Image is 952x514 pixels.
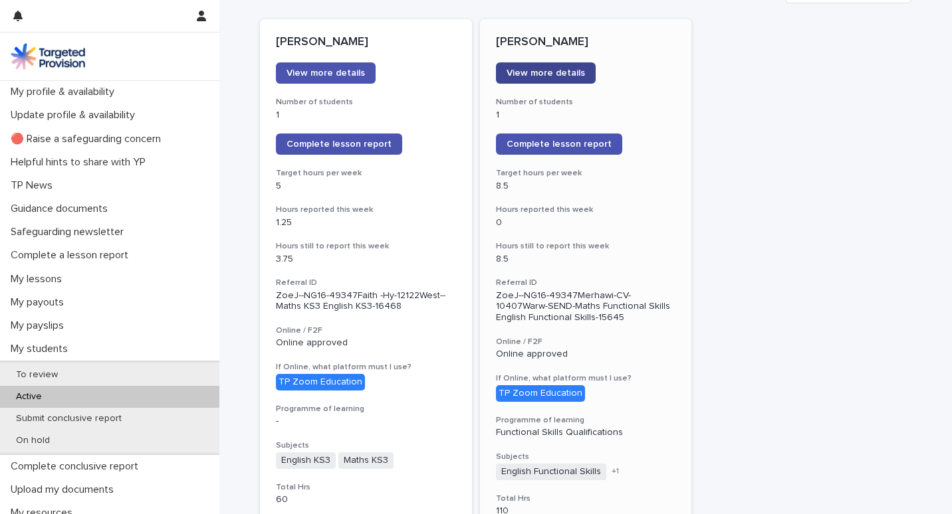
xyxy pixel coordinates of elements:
[496,62,596,84] a: View more details
[496,133,622,155] a: Complete lesson report
[496,254,676,265] p: 8.5
[276,168,456,179] h3: Target hours per week
[496,181,676,192] p: 8.5
[276,482,456,493] h3: Total Hrs
[276,494,456,505] p: 60
[5,343,78,355] p: My students
[276,133,402,155] a: Complete lesson report
[496,168,676,179] h3: Target hours per week
[5,413,132,424] p: Submit conclusive report
[5,226,134,238] p: Safeguarding newsletter
[496,205,676,215] h3: Hours reported this week
[5,319,74,332] p: My payslips
[5,483,124,496] p: Upload my documents
[496,290,676,323] p: ZoeJ--NG16-49347Merhawi-CV-10407Warw-SEND-Maths Functional Skills English Functional Skills-15645
[496,452,676,462] h3: Subjects
[496,241,676,252] h3: Hours still to report this week
[496,278,676,288] h3: Referral ID
[276,97,456,108] h3: Number of students
[276,290,456,313] p: ZoeJ--NG16-49347Faith -Hy-12122West--Maths KS3 English KS3-16468
[496,385,585,402] div: TP Zoom Education
[276,374,365,390] div: TP Zoom Education
[496,349,676,360] p: Online approved
[496,493,676,504] h3: Total Hrs
[5,179,63,192] p: TP News
[276,325,456,336] h3: Online / F2F
[496,110,676,121] p: 1
[11,43,85,70] img: M5nRWzHhSzIhMunXDL62
[276,110,456,121] p: 1
[496,427,676,438] p: Functional Skills Qualifications
[276,337,456,349] p: Online approved
[5,203,118,215] p: Guidance documents
[496,464,606,480] span: English Functional Skills
[5,156,156,169] p: Helpful hints to share with YP
[276,181,456,192] p: 5
[5,249,139,262] p: Complete a lesson report
[276,416,456,427] p: -
[5,369,68,381] p: To review
[276,35,456,50] p: [PERSON_NAME]
[287,68,365,78] span: View more details
[276,440,456,451] h3: Subjects
[496,97,676,108] h3: Number of students
[496,337,676,347] h3: Online / F2F
[276,62,376,84] a: View more details
[5,273,72,286] p: My lessons
[496,217,676,228] p: 0
[276,217,456,228] p: 1.25
[276,278,456,288] h3: Referral ID
[276,404,456,414] h3: Programme of learning
[5,296,74,309] p: My payouts
[496,415,676,426] h3: Programme of learning
[5,460,149,473] p: Complete conclusive report
[5,86,125,98] p: My profile & availability
[276,254,456,265] p: 3.75
[5,109,146,122] p: Update profile & availability
[507,139,612,149] span: Complete lesson report
[276,241,456,252] h3: Hours still to report this week
[5,435,60,446] p: On hold
[276,452,336,469] span: English KS3
[276,362,456,373] h3: If Online, what platform must I use?
[5,133,172,145] p: 🔴 Raise a safeguarding concern
[5,391,53,402] p: Active
[507,68,585,78] span: View more details
[276,205,456,215] h3: Hours reported this week
[287,139,392,149] span: Complete lesson report
[496,35,676,50] p: [PERSON_NAME]
[338,452,394,469] span: Maths KS3
[612,468,619,475] span: + 1
[496,373,676,384] h3: If Online, what platform must I use?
